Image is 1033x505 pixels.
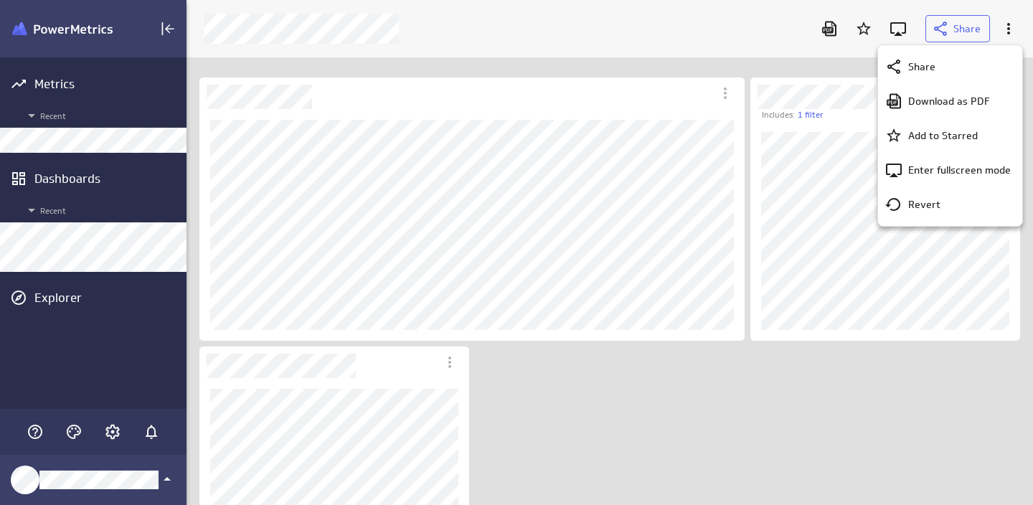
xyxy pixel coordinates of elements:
[878,153,1022,187] div: Enter fullscreen mode
[878,187,1022,222] div: Revert
[908,163,1011,178] p: Enter fullscreen mode
[908,94,990,109] p: Download as PDF
[878,84,1022,118] div: Download as PDF
[908,197,940,212] p: Revert
[878,118,1022,153] div: Add to Starred
[878,49,1022,84] div: Share
[908,128,978,143] p: Add to Starred
[908,60,935,75] p: Share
